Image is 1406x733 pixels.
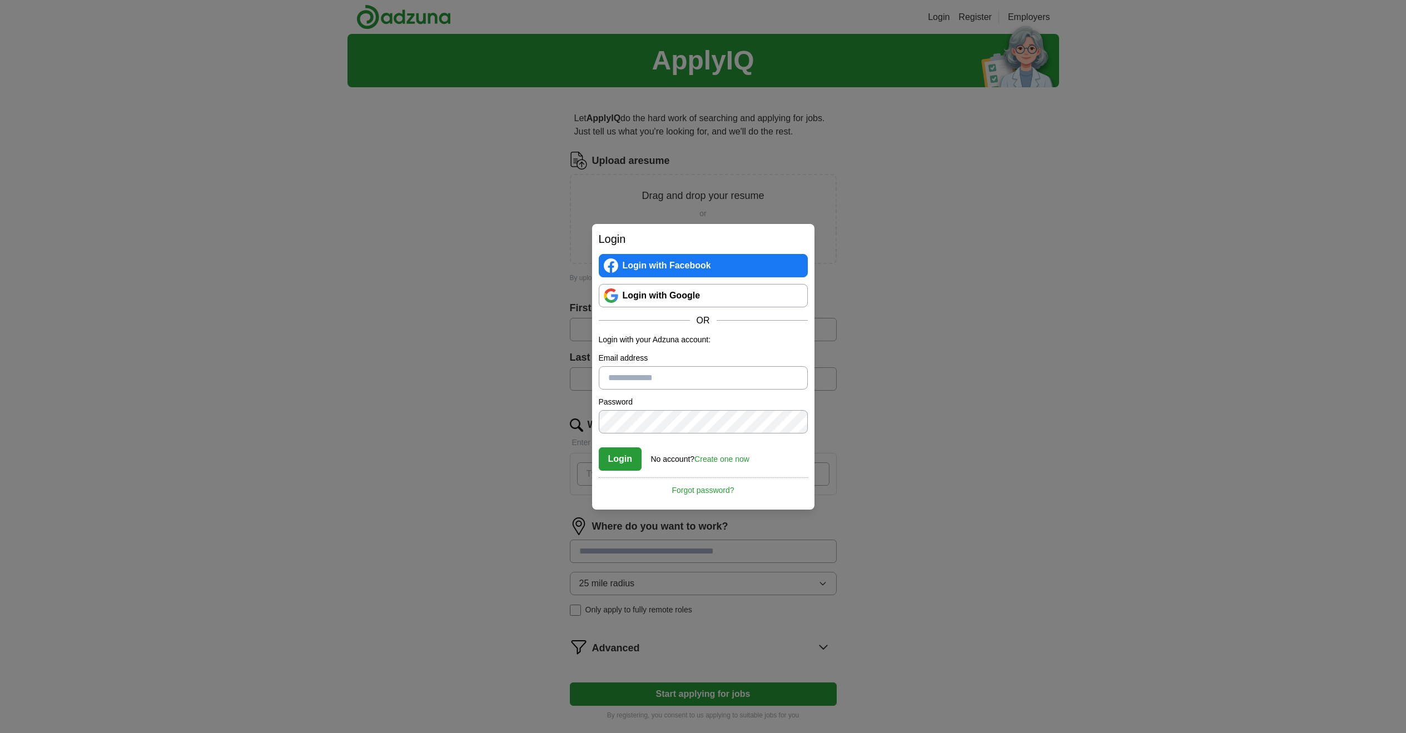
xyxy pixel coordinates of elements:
a: Login with Google [599,284,808,307]
div: No account? [651,447,749,465]
a: Forgot password? [599,477,808,496]
span: OR [690,314,717,327]
label: Password [599,396,808,408]
a: Login with Facebook [599,254,808,277]
label: Email address [599,352,808,364]
button: Login [599,447,642,471]
a: Create one now [694,455,749,463]
p: Login with your Adzuna account: [599,334,808,346]
h2: Login [599,231,808,247]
